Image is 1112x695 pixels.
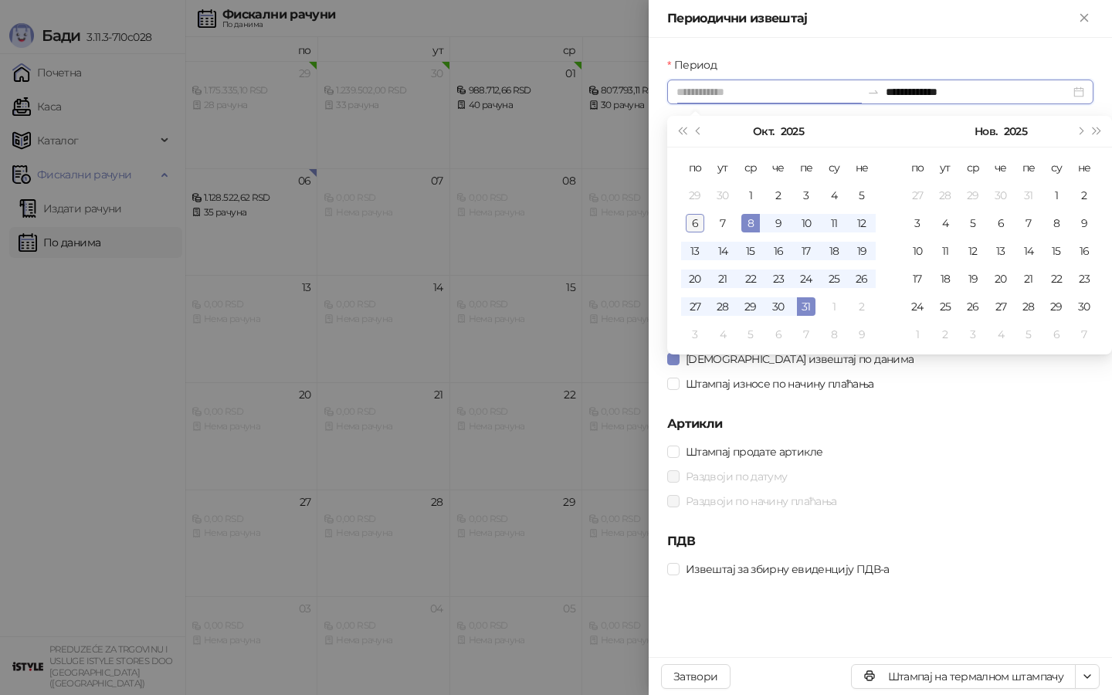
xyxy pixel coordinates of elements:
td: 2025-10-09 [764,209,792,237]
td: 2025-11-14 [1015,237,1042,265]
div: Периодични извештај [667,9,1075,28]
div: 7 [1019,214,1038,232]
div: 4 [825,186,843,205]
div: 23 [1075,270,1093,288]
div: 19 [964,270,982,288]
div: 10 [908,242,927,260]
td: 2025-10-04 [820,181,848,209]
td: 2025-12-07 [1070,320,1098,348]
td: 2025-11-16 [1070,237,1098,265]
td: 2025-10-16 [764,237,792,265]
td: 2025-11-07 [792,320,820,348]
td: 2025-11-04 [709,320,737,348]
div: 9 [769,214,788,232]
td: 2025-11-23 [1070,265,1098,293]
td: 2025-11-09 [848,320,876,348]
button: Затвори [661,664,731,689]
div: 2 [936,325,954,344]
td: 2025-10-10 [792,209,820,237]
div: 6 [1047,325,1066,344]
td: 2025-10-27 [903,181,931,209]
div: 29 [686,186,704,205]
div: 5 [964,214,982,232]
td: 2025-10-22 [737,265,764,293]
td: 2025-11-29 [1042,293,1070,320]
div: 3 [686,325,704,344]
div: 17 [797,242,815,260]
button: Претходна година (Control + left) [673,116,690,147]
div: 10 [797,214,815,232]
span: to [867,86,880,98]
th: по [903,154,931,181]
td: 2025-10-18 [820,237,848,265]
div: 15 [741,242,760,260]
div: 26 [853,270,871,288]
div: 11 [936,242,954,260]
div: 21 [714,270,732,288]
td: 2025-10-21 [709,265,737,293]
button: Изабери месец [975,116,997,147]
td: 2025-10-02 [764,181,792,209]
div: 1 [1047,186,1066,205]
div: 6 [769,325,788,344]
td: 2025-09-29 [681,181,709,209]
div: 12 [853,214,871,232]
td: 2025-10-06 [681,209,709,237]
th: ут [709,154,737,181]
td: 2025-11-09 [1070,209,1098,237]
div: 16 [769,242,788,260]
td: 2025-11-13 [987,237,1015,265]
div: 30 [1075,297,1093,316]
td: 2025-10-29 [959,181,987,209]
td: 2025-11-02 [1070,181,1098,209]
span: Раздвоји по начину плаћања [680,493,842,510]
td: 2025-11-03 [681,320,709,348]
td: 2025-12-01 [903,320,931,348]
div: 15 [1047,242,1066,260]
td: 2025-11-07 [1015,209,1042,237]
div: 4 [714,325,732,344]
div: 3 [964,325,982,344]
td: 2025-11-05 [959,209,987,237]
td: 2025-11-01 [1042,181,1070,209]
td: 2025-11-15 [1042,237,1070,265]
div: 7 [714,214,732,232]
td: 2025-10-07 [709,209,737,237]
button: Штампај на термалном штампачу [851,664,1076,689]
div: 28 [714,297,732,316]
td: 2025-11-20 [987,265,1015,293]
div: 24 [797,270,815,288]
td: 2025-11-25 [931,293,959,320]
td: 2025-11-30 [1070,293,1098,320]
div: 25 [825,270,843,288]
td: 2025-11-05 [737,320,764,348]
div: 1 [741,186,760,205]
button: Следећи месец (PageDown) [1071,116,1088,147]
div: 8 [1047,214,1066,232]
div: 3 [797,186,815,205]
div: 31 [1019,186,1038,205]
div: 8 [741,214,760,232]
th: ут [931,154,959,181]
td: 2025-11-19 [959,265,987,293]
label: Период [667,56,726,73]
div: 14 [1019,242,1038,260]
td: 2025-12-05 [1015,320,1042,348]
td: 2025-10-26 [848,265,876,293]
div: 13 [686,242,704,260]
td: 2025-12-06 [1042,320,1070,348]
td: 2025-11-10 [903,237,931,265]
div: 9 [1075,214,1093,232]
div: 9 [853,325,871,344]
span: Штампај износе по начину плаћања [680,375,880,392]
td: 2025-10-12 [848,209,876,237]
td: 2025-10-20 [681,265,709,293]
th: су [820,154,848,181]
div: 4 [936,214,954,232]
td: 2025-10-01 [737,181,764,209]
td: 2025-10-15 [737,237,764,265]
div: 12 [964,242,982,260]
td: 2025-11-06 [764,320,792,348]
div: 13 [992,242,1010,260]
div: 29 [964,186,982,205]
